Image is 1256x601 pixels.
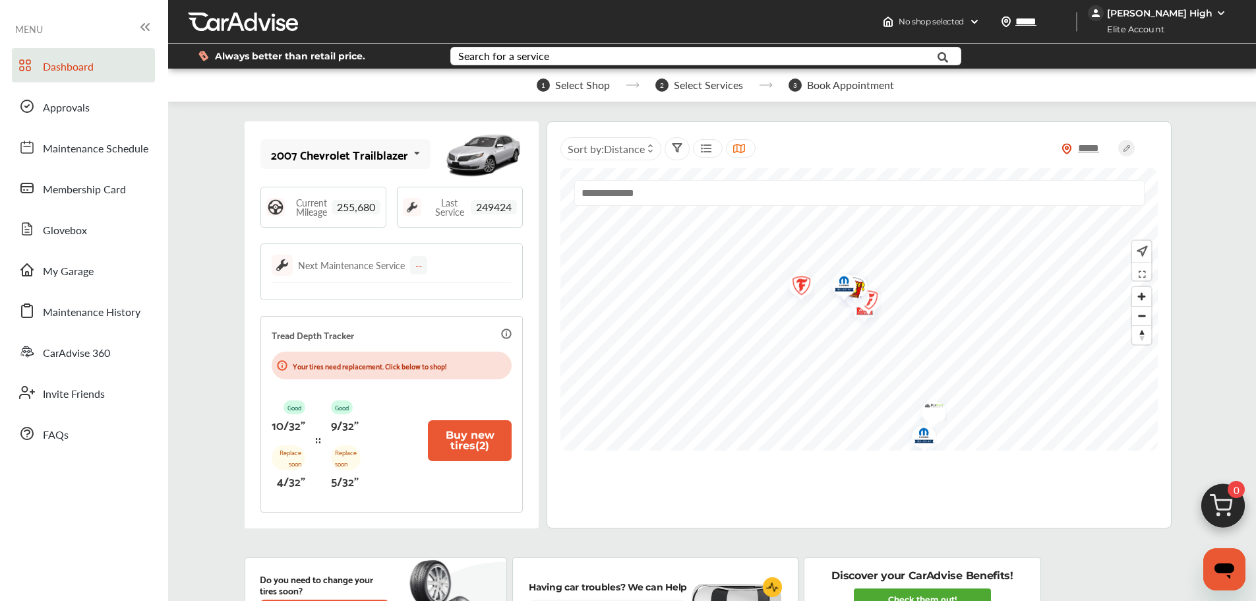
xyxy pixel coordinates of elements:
[43,304,140,321] span: Maintenance History
[43,100,90,117] span: Approvals
[12,130,155,164] a: Maintenance Schedule
[43,141,148,158] span: Maintenance Schedule
[902,419,935,457] div: Map marker
[272,414,305,435] p: 10/32"
[847,282,880,323] div: Map marker
[1132,325,1151,344] button: Reset bearing to north
[604,141,645,156] span: Distance
[332,200,380,214] span: 255,680
[568,141,645,156] span: Sort by :
[428,420,512,461] button: Buy new tires(2)
[12,334,155,369] a: CarAdvise 360
[912,395,947,422] img: RSM_logo.png
[655,79,669,92] span: 2
[902,419,937,457] img: logo-mopar.png
[12,212,155,246] a: Glovebox
[12,375,155,410] a: Invite Friends
[835,278,868,307] div: Map marker
[529,580,687,594] p: Having car troubles? We can Help
[260,573,389,596] p: Do you need to change your tires soon?
[555,79,610,91] span: Select Shop
[15,24,43,34] span: MENU
[1062,143,1072,154] img: location_vector_orange.38f05af8.svg
[1132,306,1151,325] button: Zoom out
[403,198,421,216] img: maintenance_logo
[1001,16,1011,27] img: location_vector.a44bc228.svg
[272,445,305,470] p: Replace soon
[331,414,359,435] p: 9/32"
[43,263,94,280] span: My Garage
[316,437,320,443] img: tire_track_logo.b900bcbc.svg
[43,345,110,362] span: CarAdvise 360
[215,51,365,61] span: Always better than retail price.
[1076,12,1077,32] img: header-divider.bc55588e.svg
[277,470,305,491] p: 4/32"
[779,267,812,309] div: Map marker
[899,16,964,27] span: No shop selected
[1203,548,1245,590] iframe: Button to launch messaging window
[43,222,87,239] span: Glovebox
[12,171,155,205] a: Membership Card
[789,79,802,92] span: 3
[266,198,285,216] img: steering_logo
[1088,5,1104,21] img: jVpblrzwTbfkPYzPPzSLxeg0AAAAASUVORK5CYII=
[1216,8,1226,18] img: WGsFRI8htEPBVLJbROoPRyZpYNWhNONpIPPETTm6eUC0GeLEiAAAAAElFTkSuQmCC
[1191,478,1255,541] img: cart_icon.3d0951e8.svg
[883,16,893,27] img: header-home-logo.8d720a4f.svg
[969,16,980,27] img: header-down-arrow.9dd2ce7d.svg
[331,445,361,470] p: Replace soon
[1134,244,1148,259] img: recenter.ce011a49.svg
[291,198,332,216] span: Current Mileage
[1089,22,1174,36] span: Elite Account
[1132,287,1151,306] button: Zoom in
[471,200,517,214] span: 249424
[410,256,427,274] div: --
[560,168,1158,451] canvas: Map
[12,294,155,328] a: Maintenance History
[537,79,550,92] span: 1
[298,259,405,272] div: Next Maintenance Service
[1132,326,1151,344] span: Reset bearing to north
[331,470,359,491] p: 5/32"
[43,386,105,403] span: Invite Friends
[272,255,293,276] img: maintenance_logo
[444,125,523,184] img: mobile_8662_st0640_046.jpg
[293,360,446,372] p: Your tires need replacement. Click below to shop!
[1132,307,1151,325] span: Zoom out
[284,400,305,414] p: Good
[807,79,894,91] span: Book Appointment
[331,400,353,414] p: Good
[1228,481,1245,498] span: 0
[12,48,155,82] a: Dashboard
[831,569,1013,583] p: Discover your CarAdvise Benefits!
[12,253,155,287] a: My Garage
[43,427,69,444] span: FAQs
[12,89,155,123] a: Approvals
[822,267,857,305] img: logo-mopar.png
[43,59,94,76] span: Dashboard
[912,395,945,422] div: Map marker
[779,267,814,309] img: logo-firestone.png
[763,577,783,597] img: cardiogram-logo.18e20815.svg
[833,268,866,311] div: Map marker
[272,282,512,283] img: border-line.da1032d4.svg
[43,181,126,199] span: Membership Card
[12,416,155,451] a: FAQs
[674,79,743,91] span: Select Services
[428,198,471,216] span: Last Service
[1107,7,1212,19] div: [PERSON_NAME] High
[271,148,408,161] div: 2007 Chevrolet Trailblazer
[458,51,549,61] div: Search for a service
[272,327,354,342] p: Tread Depth Tracker
[759,82,773,88] img: stepper-arrow.e24c07c6.svg
[626,82,640,88] img: stepper-arrow.e24c07c6.svg
[822,267,855,305] div: Map marker
[198,50,208,61] img: dollor_label_vector.a70140d1.svg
